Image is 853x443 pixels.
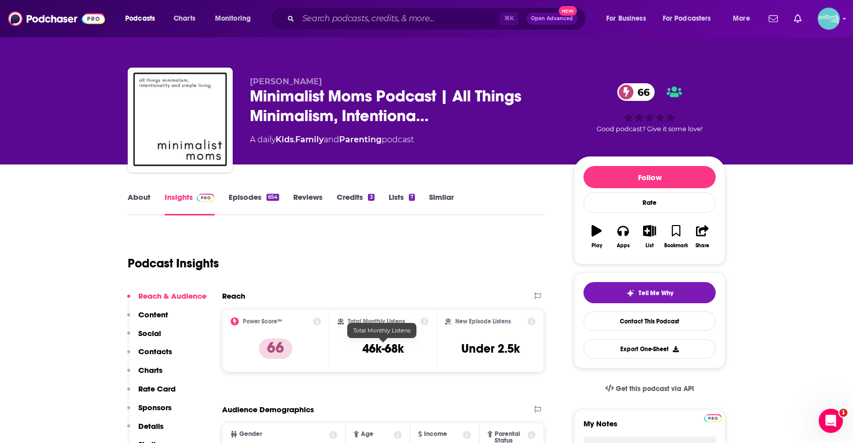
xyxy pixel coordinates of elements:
div: 654 [266,194,279,201]
a: Get this podcast via API [597,376,702,401]
span: Income [424,431,447,437]
h2: Audience Demographics [222,405,314,414]
button: Open AdvancedNew [526,13,577,25]
div: Share [696,243,709,249]
span: Good podcast? Give it some love! [597,125,703,133]
a: Kids [276,135,294,144]
div: Apps [617,243,630,249]
a: About [128,192,150,215]
a: 66 [617,83,655,101]
button: open menu [726,11,763,27]
button: Rate Card [127,384,176,403]
a: Show notifications dropdown [765,10,782,27]
a: Charts [167,11,201,27]
button: Sponsors [127,403,172,421]
span: Podcasts [125,12,155,26]
a: InsightsPodchaser Pro [165,192,215,215]
div: Play [592,243,602,249]
button: Charts [127,365,163,384]
span: 1 [839,409,847,417]
button: Play [583,218,610,255]
span: New [559,6,577,16]
p: Content [138,310,168,319]
button: Social [127,328,161,347]
h2: New Episode Listens [455,318,511,325]
p: Contacts [138,347,172,356]
h3: 46k-68k [362,341,404,356]
a: Parenting [339,135,382,144]
div: A daily podcast [250,134,414,146]
span: Age [361,431,374,437]
span: For Podcasters [663,12,711,26]
button: Apps [610,218,636,255]
p: Sponsors [138,403,172,412]
span: and [324,135,339,144]
p: Details [138,421,164,431]
a: Similar [429,192,454,215]
button: open menu [656,11,726,27]
a: Family [295,135,324,144]
a: Pro website [704,413,722,422]
a: Lists7 [389,192,415,215]
div: Bookmark [664,243,688,249]
a: Contact This Podcast [583,311,716,331]
img: User Profile [818,8,840,30]
span: 66 [627,83,655,101]
p: Rate Card [138,384,176,394]
img: tell me why sparkle [626,289,634,297]
button: Share [689,218,716,255]
div: 7 [409,194,415,201]
span: Total Monthly Listens [353,327,410,334]
a: Reviews [293,192,323,215]
span: Charts [174,12,195,26]
h1: Podcast Insights [128,256,219,271]
iframe: Intercom live chat [819,409,843,433]
button: Follow [583,166,716,188]
p: Reach & Audience [138,291,206,301]
h2: Total Monthly Listens [348,318,405,325]
button: Export One-Sheet [583,339,716,359]
span: Open Advanced [531,16,573,21]
div: 3 [368,194,374,201]
img: Podchaser Pro [197,194,215,202]
p: Social [138,328,161,338]
span: Get this podcast via API [616,384,694,393]
p: Charts [138,365,163,375]
button: open menu [208,11,264,27]
button: Bookmark [663,218,689,255]
span: ⌘ K [500,12,518,25]
button: List [636,218,663,255]
span: More [733,12,750,26]
a: Show notifications dropdown [790,10,806,27]
h2: Reach [222,291,245,301]
button: Reach & Audience [127,291,206,310]
div: List [646,243,654,249]
span: [PERSON_NAME] [250,77,322,86]
a: Credits3 [337,192,374,215]
div: 66Good podcast? Give it some love! [574,77,725,139]
span: Gender [239,431,262,437]
button: Show profile menu [818,8,840,30]
button: Contacts [127,347,172,365]
button: Details [127,421,164,440]
div: Search podcasts, credits, & more... [280,7,596,30]
p: 66 [259,339,292,359]
div: Rate [583,192,716,213]
span: For Business [606,12,646,26]
input: Search podcasts, credits, & more... [298,11,500,27]
img: Minimalist Moms Podcast | All Things Minimalism, Intentionality & Simple Living [130,70,231,171]
img: Podchaser Pro [704,414,722,422]
img: Podchaser - Follow, Share and Rate Podcasts [8,9,105,28]
button: tell me why sparkleTell Me Why [583,282,716,303]
h3: Under 2.5k [461,341,520,356]
span: , [294,135,295,144]
button: open menu [599,11,659,27]
button: Content [127,310,168,328]
a: Episodes654 [229,192,279,215]
h2: Power Score™ [243,318,282,325]
button: open menu [118,11,168,27]
span: Logged in as JessicaPellien [818,8,840,30]
span: Tell Me Why [638,289,673,297]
